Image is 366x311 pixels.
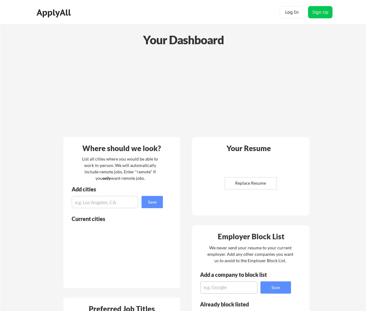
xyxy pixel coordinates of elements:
[65,145,178,152] div: Where should we look?
[194,233,308,240] div: Employer Block List
[78,156,162,181] div: List all cities where you would be able to work in-person. We will automatically include remote j...
[72,216,156,222] div: Current cities
[207,244,294,264] div: We never send your resume to your current employer. Add any other companies you want us to avoid ...
[142,196,163,208] button: Save
[72,186,164,192] div: Add cities
[218,145,279,152] div: Your Resume
[1,31,366,49] div: Your Dashboard
[260,281,291,294] button: Save
[37,7,73,18] div: ApplyAll
[308,6,332,18] button: Sign Up
[280,6,304,18] button: Log In
[72,196,138,208] input: e.g. Los Angeles, CA
[200,272,276,277] div: Add a company to block list
[200,302,283,307] div: Already block listed
[102,175,111,181] strong: only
